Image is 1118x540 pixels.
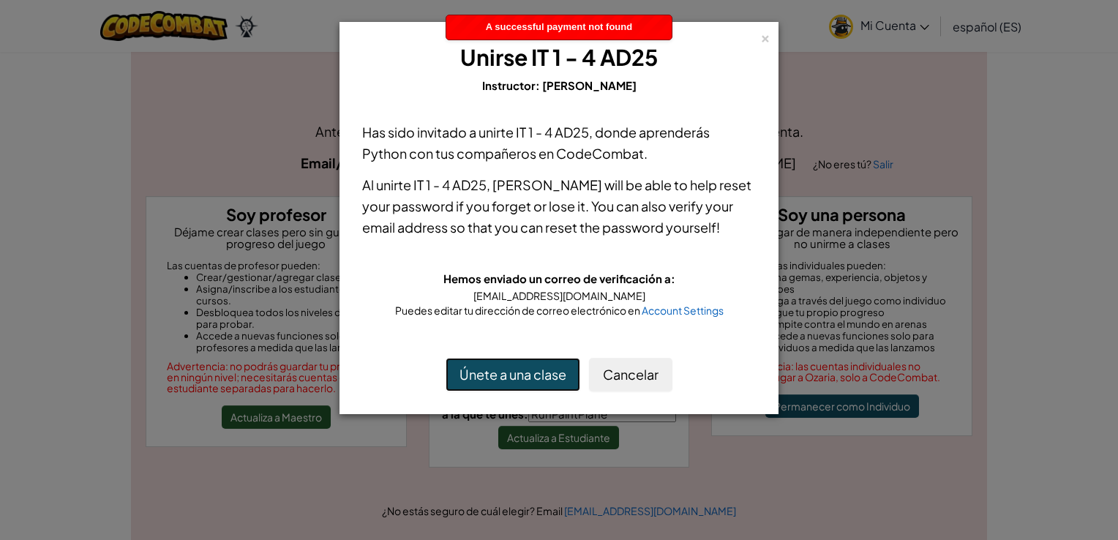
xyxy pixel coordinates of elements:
span: Python [362,145,407,162]
span: Instructor: [482,78,542,92]
a: Account Settings [642,304,724,317]
span: IT 1 - 4 AD25 [413,176,487,193]
span: IT 1 - 4 AD25 [531,43,658,71]
span: Unirse [460,43,528,71]
span: , [487,176,492,193]
span: Hemos enviado un correo de verificación a: [443,271,675,285]
span: will be able to help reset your password if you forget or lose it. You can also verify your email... [362,176,751,236]
span: Al unirte [362,176,413,193]
button: Cancelar [589,358,672,391]
span: Has sido invitado a unirte [362,124,516,140]
span: A successful payment not found [486,21,632,32]
span: Puedes editar tu dirección de correo electrónico en [395,304,642,317]
div: × [760,29,770,44]
div: [EMAIL_ADDRESS][DOMAIN_NAME] [362,288,756,303]
span: [PERSON_NAME] [492,176,602,193]
span: , donde aprenderás [589,124,710,140]
button: Únete a una clase [446,358,580,391]
span: con tus compañeros en CodeCombat. [407,145,648,162]
span: [PERSON_NAME] [542,78,637,92]
span: IT 1 - 4 AD25 [516,124,589,140]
